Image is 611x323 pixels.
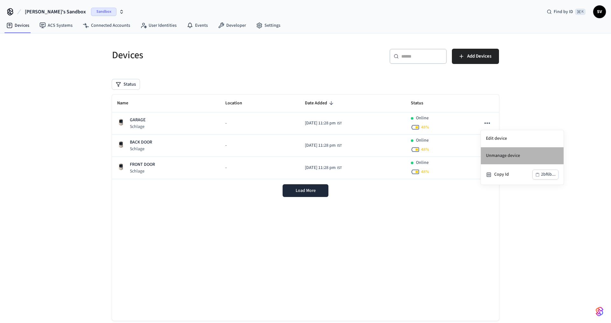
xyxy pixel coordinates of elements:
div: Copy Id [494,171,532,178]
button: 2bf6b... [532,170,558,179]
li: Unmanage device [481,147,564,165]
img: SeamLogoGradient.69752ec5.svg [596,306,603,317]
li: Edit device [481,130,564,147]
div: 2bf6b... [541,171,556,179]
